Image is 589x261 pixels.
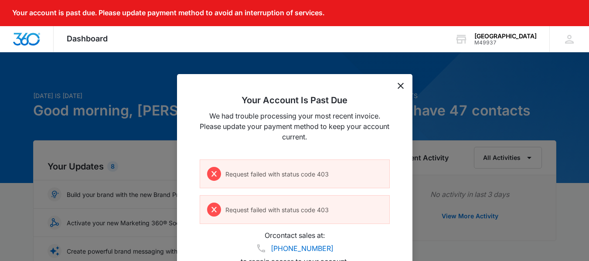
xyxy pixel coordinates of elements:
span: Request failed with status code 403 [221,170,329,178]
div: Dashboard [54,26,121,52]
span: Request failed with status code 403 [221,206,329,214]
button: dismiss this dialog [398,83,404,89]
a: [PHONE_NUMBER] [271,243,334,254]
p: Your account is past due. Please update payment method to avoid an interruption of services. [12,9,324,17]
span: Dashboard [67,34,108,43]
div: account id [474,40,537,46]
p: We had trouble processing your most recent invoice. Please update your payment method to keep you... [200,111,390,142]
div: account name [474,33,537,40]
h2: Your Account Is Past Due [200,95,390,105]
